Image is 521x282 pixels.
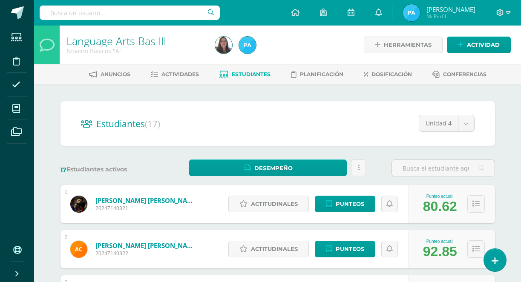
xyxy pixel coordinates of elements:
a: Punteos [315,241,375,257]
span: Punteos [336,241,364,257]
a: [PERSON_NAME] [PERSON_NAME] [95,196,198,205]
span: Dosificación [371,71,412,77]
span: 17 [60,166,66,174]
span: Planificación [300,71,343,77]
label: Estudiantes activos [60,165,164,174]
span: Punteos [336,196,364,212]
img: 0f995d38a2ac4800dac857d5b8ee16be.png [239,37,256,54]
a: Planificación [291,68,343,81]
a: Punteos [315,196,375,212]
span: [PERSON_NAME] [426,5,475,14]
div: 2 [65,234,68,240]
a: Actitudinales [228,196,309,212]
div: 92.85 [423,244,457,259]
a: Actitudinales [228,241,309,257]
span: Actividad [467,37,500,53]
span: (17) [145,118,160,130]
input: Busca un usuario... [40,6,220,20]
img: 0f995d38a2ac4800dac857d5b8ee16be.png [403,4,420,21]
div: 1 [65,189,68,195]
img: 5d28976f83773ba94a8a1447f207d693.png [215,37,232,54]
span: Actividades [161,71,199,77]
span: 2024Z140321 [95,205,198,212]
img: b0598d1fe83305285becfb2fabe45adf.png [70,196,87,213]
a: Language Arts Bas III [66,34,166,48]
img: 2da15aa577ed7dafd03fb1267039d0f5.png [70,241,87,258]
a: Estudiantes [219,68,271,81]
span: Anuncios [101,71,130,77]
a: Actividades [151,68,199,81]
div: Punteo actual: [423,194,457,199]
a: Desempeño [189,160,347,176]
div: 80.62 [423,199,457,214]
span: Actitudinales [251,196,298,212]
span: 2024Z140322 [95,250,198,257]
span: Estudiantes [96,118,160,130]
span: Herramientas [384,37,432,53]
a: Anuncios [89,68,130,81]
a: Dosificación [364,68,412,81]
a: Unidad 4 [419,115,474,131]
span: Desempeño [254,160,293,176]
h1: Language Arts Bas III [66,35,205,47]
input: Busca el estudiante aquí... [392,160,495,177]
span: Mi Perfil [426,13,475,20]
div: Punteo actual: [423,239,457,244]
span: Actitudinales [251,241,298,257]
a: [PERSON_NAME] [PERSON_NAME] [95,241,198,250]
a: Conferencias [432,68,486,81]
span: Unidad 4 [426,115,452,131]
span: Conferencias [443,71,486,77]
a: Herramientas [364,37,443,53]
a: Actividad [447,37,511,53]
span: Estudiantes [232,71,271,77]
div: Noveno Básicos 'A' [66,47,205,55]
